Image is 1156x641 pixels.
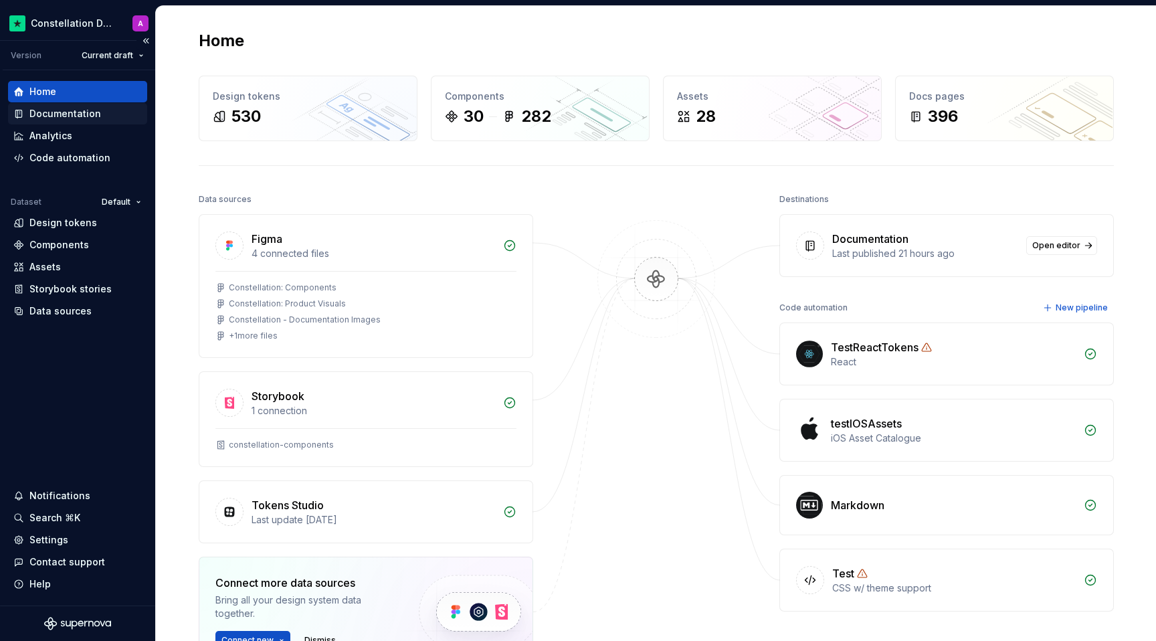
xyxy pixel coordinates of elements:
div: 28 [696,106,716,127]
div: iOS Asset Catalogue [831,432,1076,445]
div: Documentation [29,107,101,120]
div: Docs pages [909,90,1100,103]
div: TestReactTokens [831,339,919,355]
div: Tokens Studio [252,497,324,513]
span: Current draft [82,50,133,61]
span: New pipeline [1056,302,1108,313]
div: Help [29,577,51,591]
div: Markdown [831,497,884,513]
div: Design tokens [29,216,97,230]
div: constellation-components [229,440,334,450]
div: Contact support [29,555,105,569]
div: + 1 more files [229,331,278,341]
div: Last published 21 hours ago [832,247,1018,260]
a: Open editor [1026,236,1097,255]
a: Assets [8,256,147,278]
div: Notifications [29,489,90,502]
div: testIOSAssets [831,416,902,432]
svg: Supernova Logo [44,617,111,630]
h2: Home [199,30,244,52]
div: CSS w/ theme support [832,581,1076,595]
a: Settings [8,529,147,551]
button: Help [8,573,147,595]
button: Default [96,193,147,211]
a: Figma4 connected filesConstellation: ComponentsConstellation: Product VisualsConstellation - Docu... [199,214,533,358]
div: Constellation - Documentation Images [229,314,381,325]
div: Components [445,90,636,103]
div: Settings [29,533,68,547]
div: Assets [29,260,61,274]
div: Destinations [779,190,829,209]
a: Docs pages396 [895,76,1114,141]
div: Storybook [252,388,304,404]
a: Code automation [8,147,147,169]
div: 1 connection [252,404,495,418]
a: Analytics [8,125,147,147]
a: Storybook1 connectionconstellation-components [199,371,533,467]
button: Current draft [76,46,150,65]
div: React [831,355,1076,369]
div: Components [29,238,89,252]
button: New pipeline [1039,298,1114,317]
div: Code automation [779,298,848,317]
div: Constellation Design System [31,17,116,30]
div: 396 [928,106,958,127]
button: Notifications [8,485,147,507]
button: Search ⌘K [8,507,147,529]
button: Collapse sidebar [136,31,155,50]
div: 282 [521,106,551,127]
div: Test [832,565,854,581]
div: Design tokens [213,90,403,103]
div: A [138,18,143,29]
div: Version [11,50,41,61]
a: Components30282 [431,76,650,141]
div: Bring all your design system data together. [215,593,396,620]
a: Home [8,81,147,102]
button: Constellation Design SystemA [3,9,153,37]
a: Data sources [8,300,147,322]
div: Home [29,85,56,98]
a: Tokens StudioLast update [DATE] [199,480,533,543]
div: Storybook stories [29,282,112,296]
span: Default [102,197,130,207]
a: Storybook stories [8,278,147,300]
div: Figma [252,231,282,247]
a: Design tokens [8,212,147,234]
div: Documentation [832,231,908,247]
span: Open editor [1032,240,1080,251]
div: Connect more data sources [215,575,396,591]
div: Data sources [29,304,92,318]
a: Documentation [8,103,147,124]
div: Code automation [29,151,110,165]
div: Data sources [199,190,252,209]
div: 4 connected files [252,247,495,260]
div: Dataset [11,197,41,207]
a: Design tokens530 [199,76,417,141]
a: Components [8,234,147,256]
div: Analytics [29,129,72,143]
button: Contact support [8,551,147,573]
a: Assets28 [663,76,882,141]
div: Constellation: Product Visuals [229,298,346,309]
div: Constellation: Components [229,282,336,293]
img: d602db7a-5e75-4dfe-a0a4-4b8163c7bad2.png [9,15,25,31]
div: Assets [677,90,868,103]
div: Last update [DATE] [252,513,495,527]
div: Search ⌘K [29,511,80,525]
div: 30 [464,106,484,127]
div: 530 [231,106,261,127]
